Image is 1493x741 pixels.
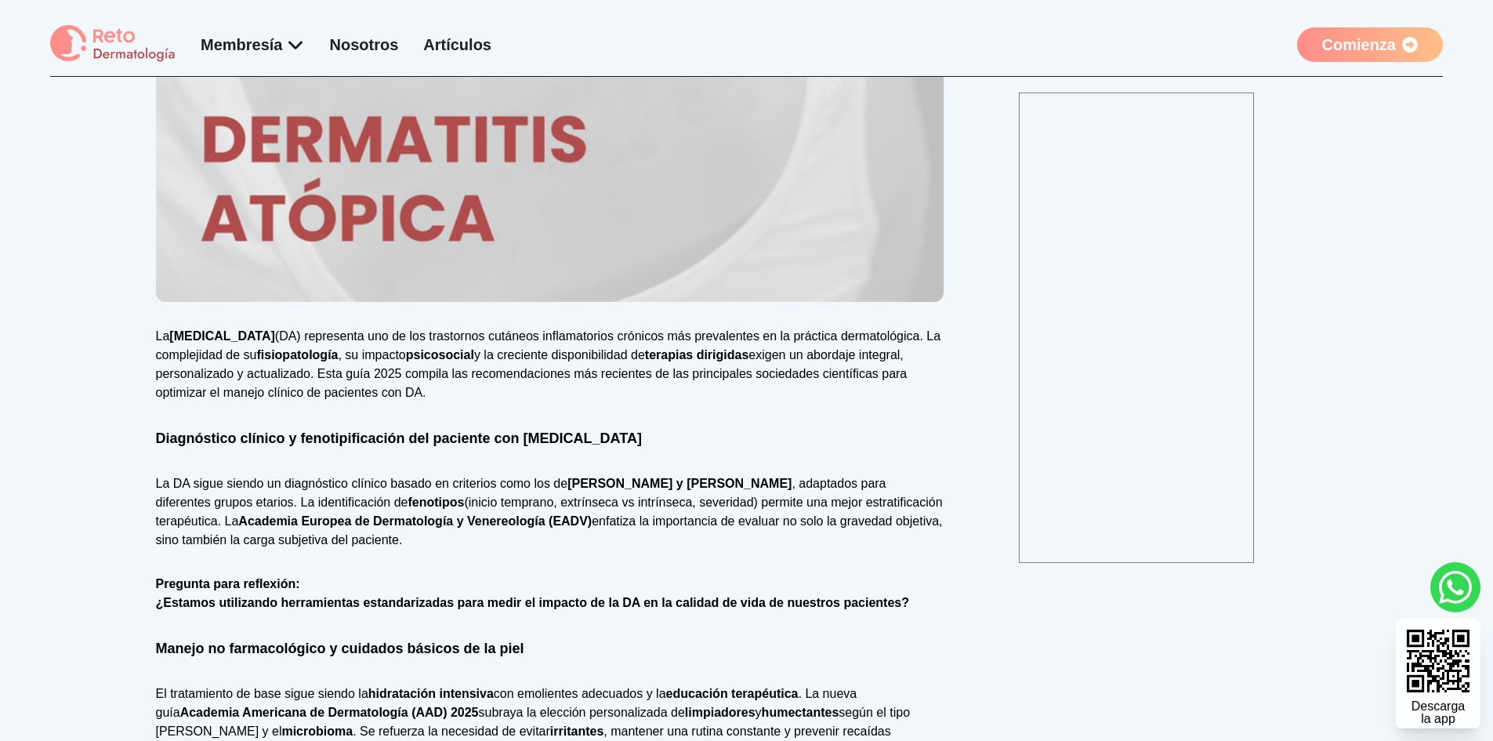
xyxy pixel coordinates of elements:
[1297,27,1443,62] a: Comienza
[256,348,338,361] strong: fisiopatología
[685,706,756,719] strong: limpiadores
[281,725,353,738] strong: microbioma
[567,477,792,490] strong: [PERSON_NAME] y [PERSON_NAME]
[156,327,944,402] p: La (DA) representa uno de los trastornos cutáneos inflamatorios crónicos más prevalentes en la pr...
[368,687,494,700] strong: hidratación intensiva
[156,577,300,590] strong: Pregunta para reflexión:
[156,596,910,609] strong: ¿Estamos utilizando herramientas estandarizadas para medir el impacto de la DA en la calidad de v...
[330,36,399,53] a: Nosotros
[169,329,275,343] strong: [MEDICAL_DATA]
[550,725,603,738] strong: irritantes
[156,427,944,449] h2: Diagnóstico clínico y fenotipificación del paciente con [MEDICAL_DATA]
[50,25,176,64] img: logo Reto dermatología
[645,348,749,361] strong: terapias dirigidas
[180,706,479,719] strong: Academia Americana de Dermatología (AAD) 2025
[156,637,944,659] h2: Manejo no farmacológico y cuidados básicos de la piel
[666,687,799,700] strong: educación terapéutica
[238,514,592,528] strong: Academia Europea de Dermatología y Venereología (EADV)
[408,496,464,509] strong: fenotipos
[762,706,839,719] strong: humectantes
[1411,700,1465,725] div: Descarga la app
[1430,562,1480,612] a: whatsapp button
[156,474,944,550] p: La DA sigue siendo un diagnóstico clínico basado en criterios como los de , adaptados para difere...
[423,36,491,53] a: Artículos
[406,348,474,361] strong: psicosocial
[201,34,305,56] div: Membresía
